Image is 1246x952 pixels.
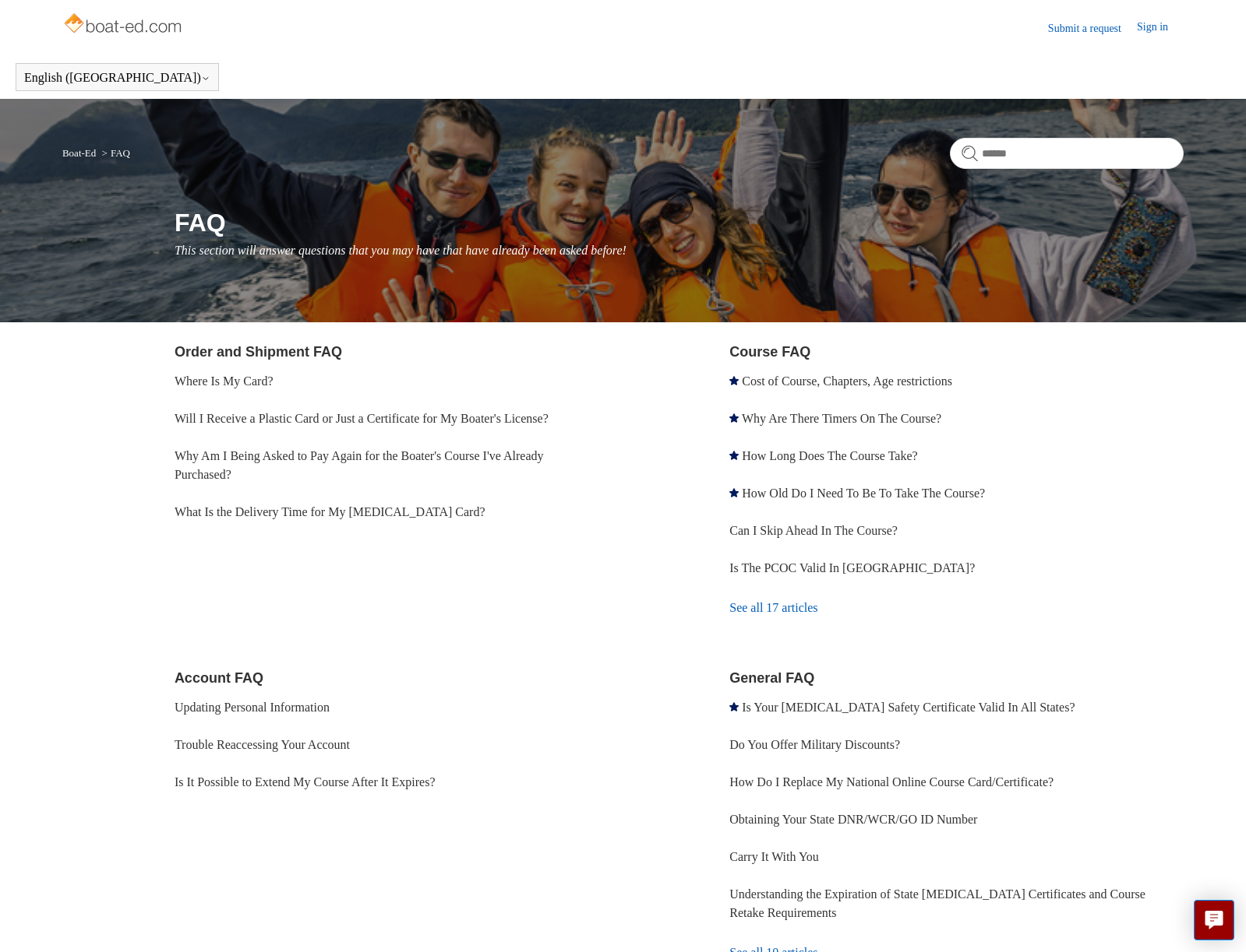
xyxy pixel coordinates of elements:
h1: FAQ [175,204,1184,241]
svg: Promoted article [729,702,739,711]
a: Is It Possible to Extend My Course After It Expires? [175,775,436,789]
a: Boat-Ed [62,147,96,159]
svg: Promoted article [729,413,739,423]
a: General FAQ [729,670,814,686]
a: Will I Receive a Plastic Card or Just a Certificate for My Boater's License? [175,412,549,425]
svg: Promoted article [729,451,739,460]
a: How Do I Replace My National Online Course Card/Certificate? [729,775,1054,789]
a: Understanding the Expiration of State [MEDICAL_DATA] Certificates and Course Retake Requirements [729,887,1145,919]
a: How Long Does The Course Take? [742,449,917,462]
a: Course FAQ [729,344,810,360]
button: Live chat [1194,900,1234,940]
a: What Is the Delivery Time for My [MEDICAL_DATA] Card? [175,505,485,518]
button: English ([GEOGRAPHIC_DATA]) [24,71,210,85]
a: Submit a request [1048,20,1137,37]
a: Account FAQ [175,670,263,686]
img: Boat-Ed Help Center home page [62,9,186,40]
a: Obtaining Your State DNR/WCR/GO ID Number [729,813,977,826]
li: Boat-Ed [62,147,99,159]
a: Is Your [MEDICAL_DATA] Safety Certificate Valid In All States? [742,701,1075,714]
li: FAQ [99,147,130,159]
a: Order and Shipment FAQ [175,344,342,360]
input: Search [950,138,1184,169]
a: Carry It With You [729,850,819,863]
a: Can I Skip Ahead In The Course? [729,524,898,537]
a: Where Is My Card? [175,374,274,388]
svg: Promoted article [729,488,739,497]
a: Cost of Course, Chapters, Age restrictions [742,374,952,388]
a: Why Are There Timers On The Course? [742,412,941,425]
a: Trouble Reaccessing Your Account [175,738,350,751]
a: Updating Personal Information [175,701,330,714]
a: See all 17 articles [729,587,1184,629]
p: This section will answer questions that you may have that have already been asked before! [175,241,1184,260]
a: Sign in [1137,19,1184,37]
svg: Promoted article [729,376,739,385]
a: Why Am I Being Asked to Pay Again for the Boater's Course I've Already Purchased? [175,449,544,481]
a: How Old Do I Need To Be To Take The Course? [742,487,985,500]
a: Do You Offer Military Discounts? [729,738,900,751]
a: Is The PCOC Valid In [GEOGRAPHIC_DATA]? [729,561,975,574]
